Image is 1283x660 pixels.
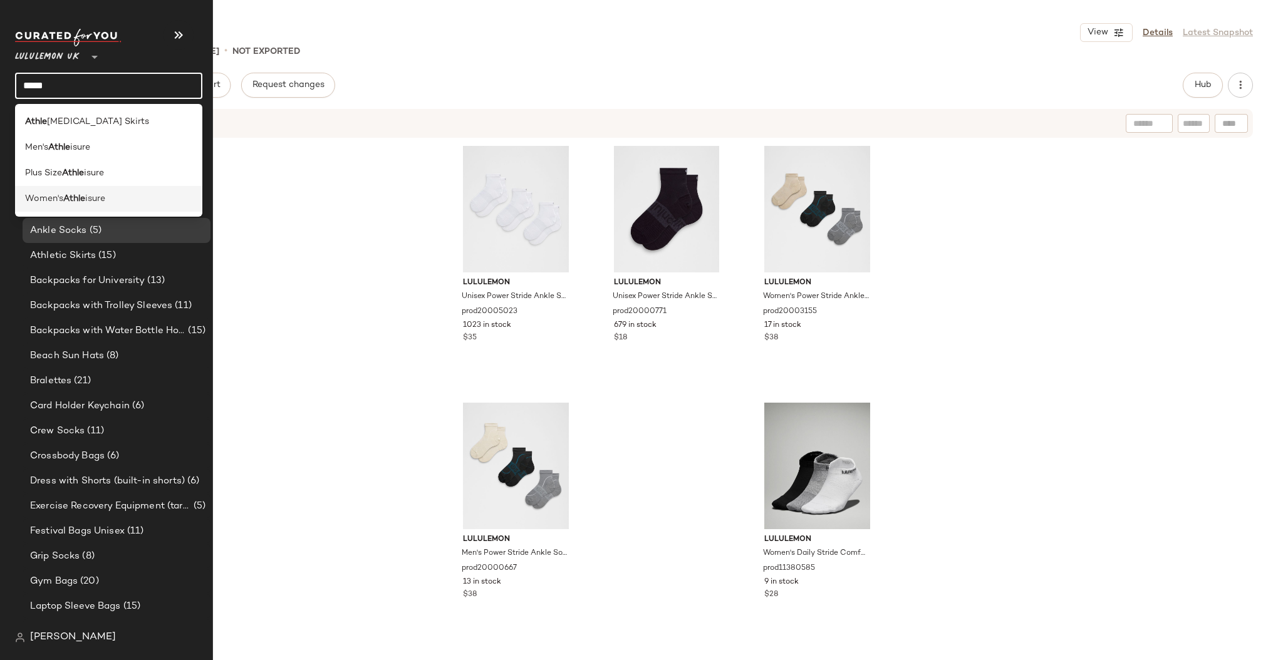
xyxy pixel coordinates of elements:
[15,29,122,46] img: cfy_white_logo.C9jOOHJF.svg
[145,274,165,288] span: (13)
[764,320,801,331] span: 17 in stock
[185,324,205,338] span: (15)
[85,192,105,205] span: isure
[462,548,568,559] span: Men's Power Stride Ankle Socks 3 Pack SLNSH Collection
[614,320,657,331] span: 679 in stock
[30,630,116,645] span: [PERSON_NAME]
[463,589,477,601] span: $38
[763,306,817,317] span: prod20003155
[70,141,90,154] span: isure
[30,274,145,288] span: Backpacks for University
[614,277,720,289] span: lululemon
[241,73,335,98] button: Request changes
[252,80,325,90] span: Request changes
[25,192,63,205] span: Women's
[463,333,477,344] span: $35
[1194,80,1212,90] span: Hub
[754,146,880,272] img: LW9FR8S_071070_1
[30,499,191,513] span: Exercise Recovery Equipment (target mobility + muscle recovery equipment)
[613,306,667,317] span: prod20000771
[613,291,719,302] span: Unisex Power Stride Ankle Socks
[185,474,199,488] span: (6)
[63,192,85,205] b: Athle
[25,167,62,180] span: Plus Size
[25,141,48,154] span: Men's
[763,548,869,559] span: Women's Daily Stride Comfort Low-Ankle Socks 3 Pack
[463,534,569,545] span: lululemon
[96,249,116,263] span: (15)
[754,403,880,529] img: LW9EL1S_035500_1
[125,524,144,539] span: (11)
[30,474,185,488] span: Dress with Shorts (built-in shorts)
[15,632,25,642] img: svg%3e
[71,374,91,388] span: (21)
[764,277,870,289] span: lululemon
[30,524,125,539] span: Festival Bags Unisex
[130,399,144,413] span: (6)
[764,534,870,545] span: lululemon
[62,167,84,180] b: Athle
[30,449,105,463] span: Crossbody Bags
[30,349,104,363] span: Beach Sun Hats
[30,249,96,263] span: Athletic Skirts
[84,167,104,180] span: isure
[30,324,185,338] span: Backpacks with Water Bottle Holder
[764,577,799,588] span: 9 in stock
[1143,26,1173,39] a: Details
[30,549,80,564] span: Grip Socks
[85,424,104,438] span: (11)
[25,115,47,128] b: Athle
[48,141,70,154] b: Athle
[614,333,627,344] span: $18
[764,333,778,344] span: $38
[463,320,511,331] span: 1023 in stock
[764,589,778,601] span: $28
[191,499,205,513] span: (5)
[30,599,121,614] span: Laptop Sleeve Bags
[232,45,300,58] p: Not Exported
[47,115,149,128] span: [MEDICAL_DATA] Skirts
[453,403,579,529] img: LM9AZUS_071070_1
[87,224,101,238] span: (5)
[30,299,172,313] span: Backpacks with Trolley Sleeves
[763,563,815,574] span: prod11380585
[1087,28,1108,38] span: View
[604,146,730,272] img: LU9CPSS_0001_1
[120,624,140,639] span: (21)
[30,374,71,388] span: Bralettes
[462,306,517,317] span: prod20005023
[30,399,130,413] span: Card Holder Keychain
[104,349,118,363] span: (8)
[462,563,517,574] span: prod20000667
[453,146,579,272] img: LU9CPGS_0002_1
[763,291,869,302] span: Women's Power Stride Ankle Socks 3 Pack SLNSH Collection
[224,44,227,59] span: •
[80,549,94,564] span: (8)
[1080,23,1133,42] button: View
[172,299,192,313] span: (11)
[15,43,80,65] span: Lululemon UK
[463,277,569,289] span: lululemon
[30,624,120,639] span: Longline Sports Bra
[30,424,85,438] span: Crew Socks
[30,574,78,589] span: Gym Bags
[78,574,99,589] span: (20)
[463,577,501,588] span: 13 in stock
[462,291,568,302] span: Unisex Power Stride Ankle Socks 3 Pack
[105,449,119,463] span: (6)
[121,599,141,614] span: (15)
[30,224,87,238] span: Ankle Socks
[1183,73,1223,98] button: Hub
